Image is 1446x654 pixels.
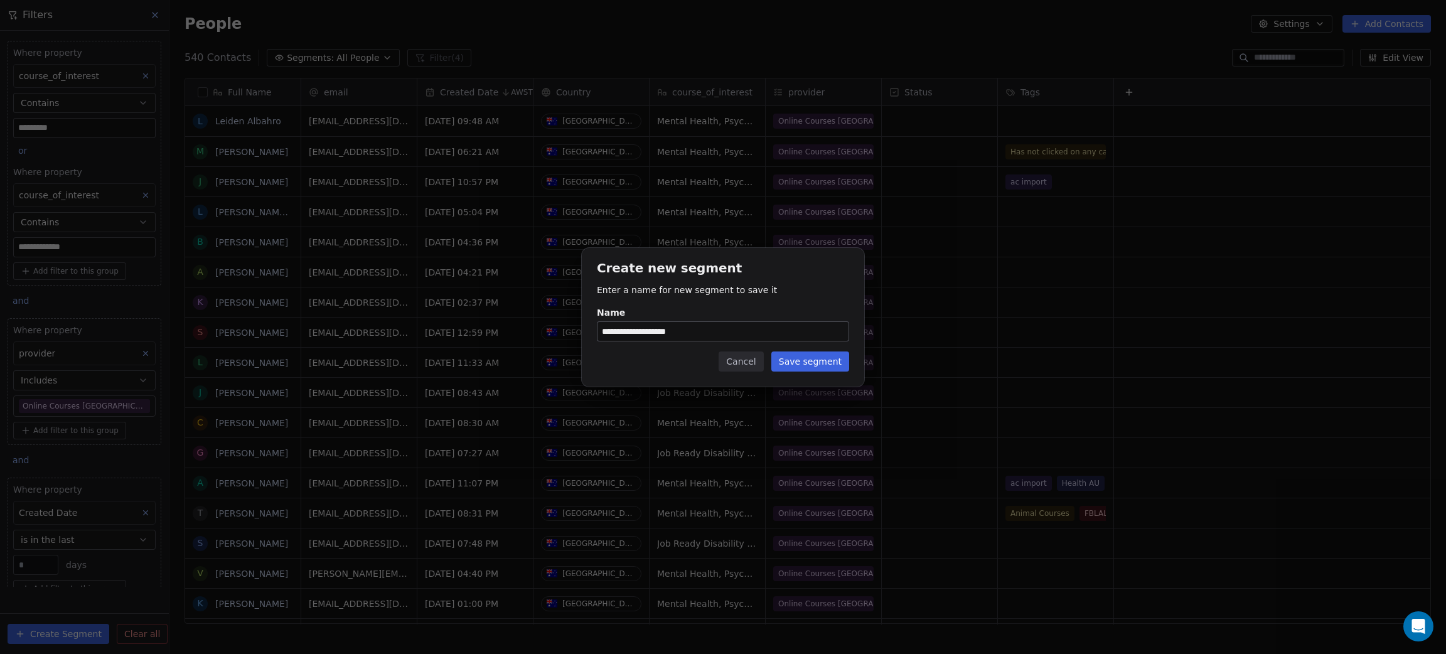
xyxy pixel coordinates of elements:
div: Name [597,306,849,319]
button: Save segment [771,351,849,372]
input: Name [597,322,849,341]
button: Cancel [719,351,763,372]
h1: Create new segment [597,263,849,276]
p: Enter a name for new segment to save it [597,284,849,296]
